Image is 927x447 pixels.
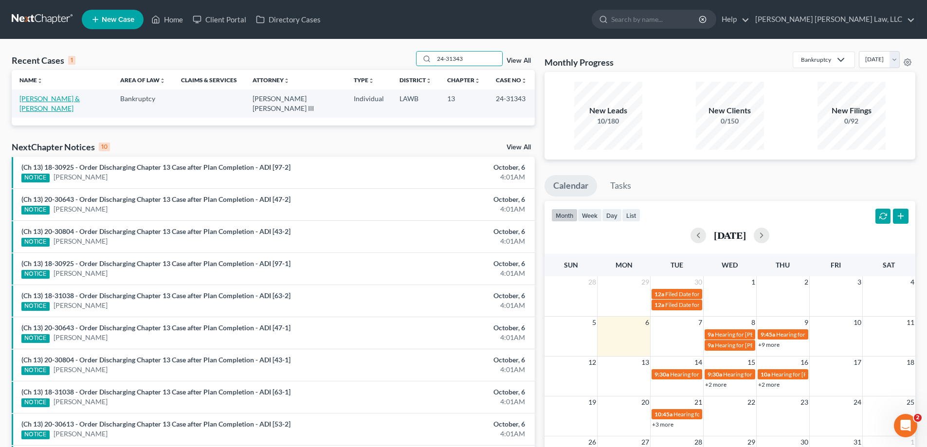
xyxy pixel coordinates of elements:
a: View All [507,57,531,64]
span: 22 [746,396,756,408]
span: 2 [803,276,809,288]
div: New Filings [818,105,886,116]
div: NOTICE [21,238,50,247]
div: 4:01AM [364,397,525,407]
th: Claims & Services [173,70,245,89]
a: (Ch 13) 20-30613 - Order Discharging Chapter 13 Case after Plan Completion - ADI [53-2] [21,420,291,428]
button: list [622,209,640,222]
a: Area of Lawunfold_more [120,76,165,84]
div: 4:01AM [364,268,525,278]
span: 13 [640,357,650,368]
a: (Ch 13) 20-30804 - Order Discharging Chapter 13 Case after Plan Completion - ADI [43-2] [21,227,291,235]
a: (Ch 13) 18-30925 - Order Discharging Chapter 13 Case after Plan Completion - ADI [97-1] [21,259,291,268]
span: 3 [856,276,862,288]
a: Nameunfold_more [19,76,43,84]
div: October, 6 [364,323,525,333]
div: October, 6 [364,259,525,268]
a: Chapterunfold_more [447,76,480,84]
td: 13 [439,89,488,117]
a: Tasks [601,175,640,197]
td: [PERSON_NAME] [PERSON_NAME] III [245,89,346,117]
div: Recent Cases [12,54,75,66]
div: 4:01AM [364,204,525,214]
span: 14 [693,357,703,368]
div: October, 6 [364,419,525,429]
i: unfold_more [368,78,374,84]
a: [PERSON_NAME] & [PERSON_NAME] [19,94,80,112]
a: Case Nounfold_more [496,76,527,84]
span: 30 [693,276,703,288]
a: (Ch 13) 18-31038 - Order Discharging Chapter 13 Case after Plan Completion - ADI [63-1] [21,388,291,396]
span: Filed Date for [PERSON_NAME] [665,290,746,298]
div: 0/92 [818,116,886,126]
span: 9:45a [761,331,775,338]
button: week [578,209,602,222]
button: day [602,209,622,222]
a: Districtunfold_more [400,76,432,84]
div: 0/150 [696,116,764,126]
div: Bankruptcy [801,55,831,64]
i: unfold_more [37,78,43,84]
span: 18 [906,357,915,368]
span: 1 [750,276,756,288]
a: [PERSON_NAME] [54,268,108,278]
div: October, 6 [364,291,525,301]
div: NOTICE [21,366,50,375]
div: NOTICE [21,206,50,215]
a: (Ch 13) 18-31038 - Order Discharging Chapter 13 Case after Plan Completion - ADI [63-2] [21,291,291,300]
div: 10 [99,143,110,151]
div: New Clients [696,105,764,116]
span: Wed [722,261,738,269]
div: 4:01AM [364,301,525,310]
div: 4:01AM [364,365,525,375]
span: Hearing for [PERSON_NAME] [771,371,847,378]
div: NOTICE [21,174,50,182]
a: [PERSON_NAME] [54,365,108,375]
a: (Ch 13) 20-30804 - Order Discharging Chapter 13 Case after Plan Completion - ADI [43-1] [21,356,291,364]
i: unfold_more [426,78,432,84]
span: 8 [750,317,756,328]
div: October, 6 [364,355,525,365]
a: [PERSON_NAME] [54,172,108,182]
span: Hearing for [PERSON_NAME] [776,331,852,338]
span: 12a [654,290,664,298]
a: [PERSON_NAME] [54,204,108,214]
span: Thu [776,261,790,269]
div: New Leads [574,105,642,116]
div: NOTICE [21,430,50,439]
a: (Ch 13) 18-30925 - Order Discharging Chapter 13 Case after Plan Completion - ADI [97-2] [21,163,291,171]
a: Directory Cases [251,11,326,28]
span: 29 [640,276,650,288]
span: Hearing for [PERSON_NAME] [673,411,749,418]
td: Individual [346,89,392,117]
a: (Ch 13) 20-30643 - Order Discharging Chapter 13 Case after Plan Completion - ADI [47-1] [21,323,291,332]
div: 10/180 [574,116,642,126]
span: 10a [761,371,770,378]
span: 9:30a [654,371,669,378]
span: Sun [564,261,578,269]
input: Search by name... [611,10,700,28]
span: 10 [853,317,862,328]
td: 24-31343 [488,89,535,117]
a: Typeunfold_more [354,76,374,84]
a: [PERSON_NAME] [54,397,108,407]
div: 4:01AM [364,172,525,182]
a: [PERSON_NAME] [54,333,108,342]
span: 11 [906,317,915,328]
div: NOTICE [21,302,50,311]
button: month [551,209,578,222]
span: 9:30a [708,371,722,378]
span: Hearing for [PERSON_NAME] [715,341,791,349]
a: Home [146,11,188,28]
div: 4:01AM [364,333,525,342]
span: 12 [587,357,597,368]
div: 1 [68,56,75,65]
h2: [DATE] [714,230,746,240]
span: 20 [640,396,650,408]
a: Client Portal [188,11,251,28]
a: View All [507,144,531,151]
span: 19 [587,396,597,408]
a: [PERSON_NAME] [54,429,108,439]
span: 16 [800,357,809,368]
a: (Ch 13) 20-30643 - Order Discharging Chapter 13 Case after Plan Completion - ADI [47-2] [21,195,291,203]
